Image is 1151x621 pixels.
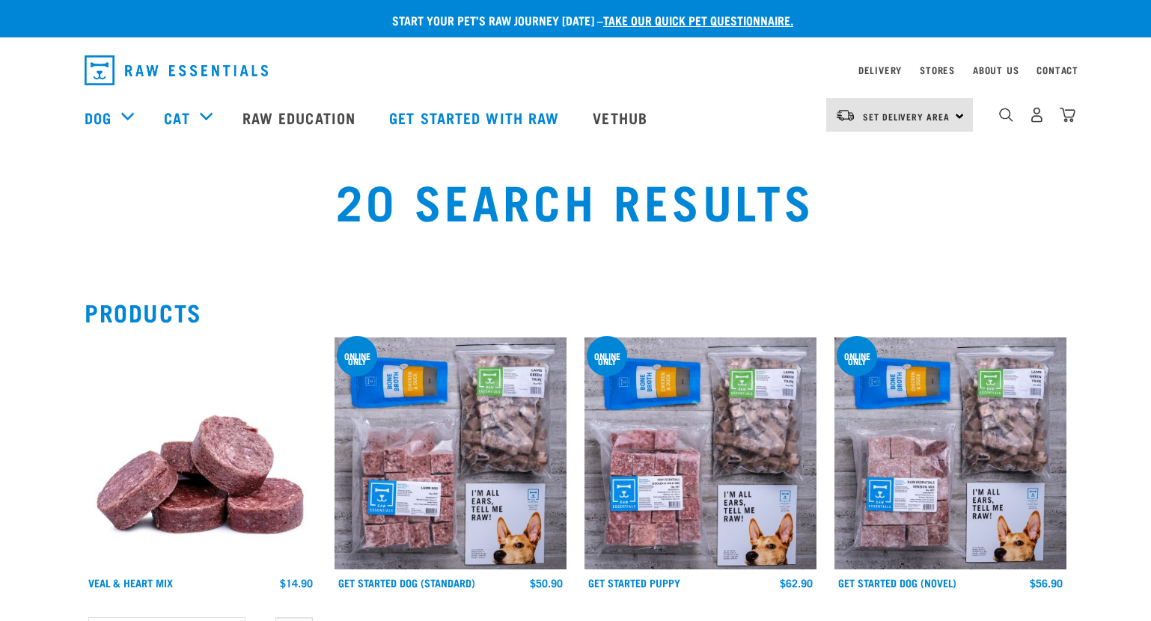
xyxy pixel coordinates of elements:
[999,108,1013,122] img: home-icon-1@2x.png
[973,67,1019,73] a: About Us
[530,577,563,589] div: $50.90
[578,88,666,147] a: Vethub
[85,337,317,569] img: 1152 Veal Heart Medallions 01
[164,106,189,129] a: Cat
[588,580,680,585] a: Get Started Puppy
[837,353,877,364] div: online only
[834,337,1066,569] img: NSP Dog Novel Update
[228,88,374,147] a: Raw Education
[338,580,475,585] a: Get Started Dog (Standard)
[85,299,1066,325] h2: Products
[863,114,950,119] span: Set Delivery Area
[584,337,816,569] img: NPS Puppy Update
[73,49,1078,91] nav: dropdown navigation
[1036,67,1078,73] a: Contact
[587,353,627,364] div: online only
[920,67,955,73] a: Stores
[219,173,932,227] h1: 20 Search Results
[88,580,173,585] a: Veal & Heart Mix
[85,106,112,129] a: Dog
[835,108,855,122] img: van-moving.png
[280,577,313,589] div: $14.90
[1060,107,1075,123] img: home-icon@2x.png
[1030,577,1063,589] div: $56.90
[85,55,268,85] img: Raw Essentials Logo
[858,67,902,73] a: Delivery
[335,337,567,569] img: NSP Dog Standard Update
[780,577,813,589] div: $62.90
[337,353,377,364] div: online only
[838,580,956,585] a: Get Started Dog (Novel)
[603,16,793,23] a: take our quick pet questionnaire.
[1029,107,1045,123] img: user.png
[374,88,578,147] a: Get started with Raw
